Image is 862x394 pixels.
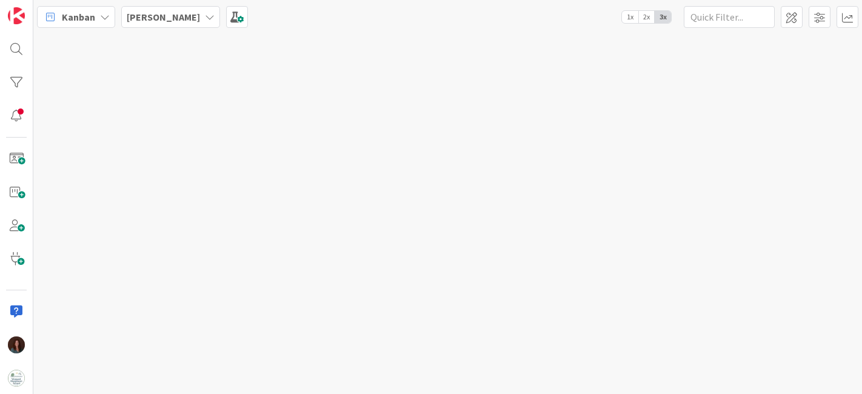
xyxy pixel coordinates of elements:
span: 2x [638,11,655,23]
img: RF [8,336,25,353]
b: [PERSON_NAME] [127,11,200,23]
img: Visit kanbanzone.com [8,7,25,24]
input: Quick Filter... [684,6,775,28]
span: 3x [655,11,671,23]
span: 1x [622,11,638,23]
img: avatar [8,370,25,387]
span: Kanban [62,10,95,24]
